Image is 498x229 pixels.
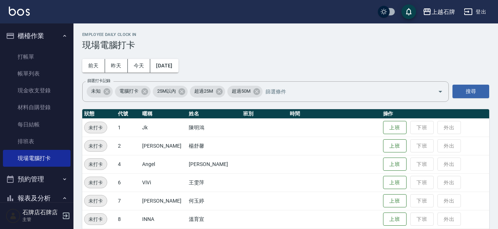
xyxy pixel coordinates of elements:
p: 主管 [22,216,60,223]
td: 7 [116,192,140,210]
th: 姓名 [187,109,241,119]
button: 前天 [82,59,105,73]
span: 未打卡 [84,197,107,205]
label: 篩選打卡記錄 [87,78,111,84]
img: Person [6,208,21,223]
h5: 石牌店石牌店 [22,209,60,216]
button: 今天 [128,59,151,73]
td: 6 [116,173,140,192]
button: 上班 [383,213,407,226]
button: 預約管理 [3,170,71,189]
a: 排班表 [3,133,71,150]
a: 每日結帳 [3,116,71,133]
a: 現金收支登錄 [3,82,71,99]
button: 上越石牌 [420,4,458,19]
span: 未打卡 [84,142,107,150]
th: 暱稱 [140,109,187,119]
td: Angel [140,155,187,173]
a: 帳單列表 [3,65,71,82]
a: 現場電腦打卡 [3,150,71,167]
th: 代號 [116,109,140,119]
span: 未知 [87,88,105,95]
button: 搜尋 [452,85,489,98]
td: 8 [116,210,140,228]
img: Logo [9,7,30,16]
span: 未打卡 [84,179,107,186]
span: 25M以內 [153,88,180,95]
td: ViVi [140,173,187,192]
td: 陳明鴻 [187,118,241,137]
td: 楊舒馨 [187,137,241,155]
h2: Employee Daily Clock In [82,32,489,37]
button: 上班 [383,176,407,189]
button: 上班 [383,121,407,134]
button: 報表及分析 [3,189,71,208]
td: Jk [140,118,187,137]
a: 打帳單 [3,48,71,65]
button: 上班 [383,158,407,171]
span: 未打卡 [84,124,107,132]
button: 登出 [461,5,489,19]
div: 未知 [87,86,113,97]
span: 超過25M [190,88,217,95]
td: 王雯萍 [187,173,241,192]
span: 未打卡 [84,215,107,223]
td: [PERSON_NAME] [187,155,241,173]
div: 超過50M [227,86,263,97]
td: 2 [116,137,140,155]
td: 4 [116,155,140,173]
button: 上班 [383,194,407,208]
th: 操作 [381,109,489,119]
td: 溫育宣 [187,210,241,228]
th: 狀態 [82,109,116,119]
button: 昨天 [105,59,128,73]
td: 1 [116,118,140,137]
td: [PERSON_NAME] [140,137,187,155]
td: [PERSON_NAME] [140,192,187,210]
td: INNA [140,210,187,228]
div: 電腦打卡 [115,86,151,97]
input: 篩選條件 [264,85,425,98]
span: 未打卡 [84,160,107,168]
th: 班別 [241,109,288,119]
button: Open [434,86,446,97]
td: 何玉婷 [187,192,241,210]
button: 櫃檯作業 [3,26,71,45]
th: 時間 [288,109,381,119]
div: 25M以內 [153,86,188,97]
a: 材料自購登錄 [3,99,71,116]
span: 超過50M [227,88,255,95]
div: 上越石牌 [432,7,455,16]
button: [DATE] [150,59,178,73]
button: 上班 [383,139,407,153]
h3: 現場電腦打卡 [82,40,489,50]
button: save [401,4,416,19]
span: 電腦打卡 [115,88,143,95]
div: 超過25M [190,86,225,97]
